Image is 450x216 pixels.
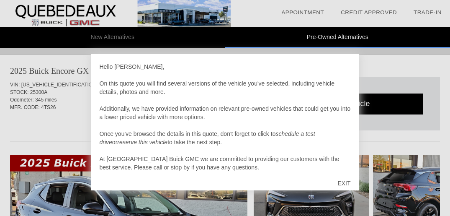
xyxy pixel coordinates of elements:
a: Trade-In [414,9,442,16]
em: schedule a test drive [100,130,315,146]
em: reserve this vehicle [117,139,167,146]
div: Hello [PERSON_NAME], On this quote you will find several versions of the vehicle you've selected,... [100,62,351,172]
div: EXIT [329,171,359,196]
a: Appointment [281,9,324,16]
a: Credit Approved [341,9,397,16]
